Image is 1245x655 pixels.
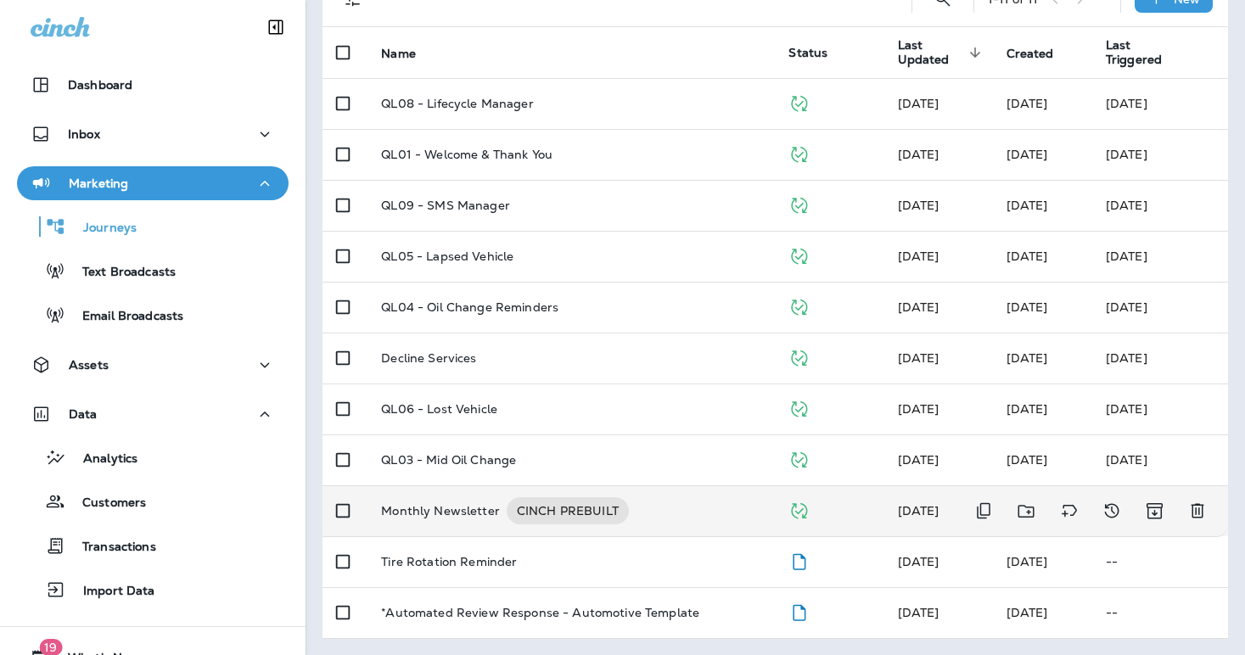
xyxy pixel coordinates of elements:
button: Customers [17,484,289,519]
button: View Changelog [1095,494,1129,529]
button: Marketing [17,166,289,200]
span: Frank Carreno [898,350,939,366]
button: Analytics [17,439,289,475]
span: CINCH PREBUILT [507,502,629,519]
span: Turn Key Marketing [898,503,939,518]
span: Developer Integrations [898,96,939,111]
button: Add tags [1052,494,1086,529]
p: Data [69,407,98,421]
button: Data [17,397,289,431]
span: Frank Carreno [1007,96,1048,111]
button: Transactions [17,528,289,563]
p: Import Data [66,584,155,600]
p: Inbox [68,127,100,141]
span: Frank Carreno [1007,452,1048,467]
td: [DATE] [1092,434,1228,485]
p: Transactions [65,540,156,556]
span: Jason Munk [1007,300,1048,315]
span: Status [788,45,827,60]
span: Draft [788,603,810,619]
span: Frank Carreno [898,198,939,213]
span: Published [788,94,810,109]
p: Decline Services [381,351,476,365]
span: Frank Carreno [1007,401,1048,417]
button: Assets [17,348,289,382]
p: Assets [69,358,109,372]
td: [DATE] [1092,333,1228,383]
p: Email Broadcasts [65,309,183,325]
span: Name [381,47,416,61]
p: -- [1106,606,1214,619]
button: Text Broadcasts [17,253,289,288]
button: Email Broadcasts [17,297,289,333]
span: Draft [788,552,810,568]
span: Created [1007,47,1054,61]
p: QL05 - Lapsed Vehicle [381,249,513,263]
button: Archive [1137,494,1172,529]
button: Import Data [17,572,289,607]
button: Collapse Sidebar [252,10,300,44]
span: Published [788,501,810,517]
td: [DATE] [1092,383,1228,434]
p: Analytics [66,451,137,467]
span: Frank Carreno [1007,198,1048,213]
span: Published [788,298,810,313]
td: [DATE] [1092,180,1228,231]
span: Frank Carreno [1007,605,1048,620]
button: Dashboard [17,68,289,102]
span: Frank Carreno [898,452,939,467]
span: Published [788,196,810,211]
div: CINCH PREBUILT [507,497,629,524]
p: Customers [65,495,146,512]
span: Frank Carreno [898,249,939,264]
span: Last Triggered [1106,38,1162,67]
span: Published [788,145,810,160]
p: Monthly Newsletter [381,497,500,524]
span: Priscilla Valverde [1007,350,1048,366]
p: Dashboard [68,78,132,92]
span: Last Updated [898,38,986,67]
button: Duplicate [967,494,1001,529]
span: Last Updated [898,38,964,67]
span: Developer Integrations [898,147,939,162]
span: Published [788,349,810,364]
span: Published [788,400,810,415]
span: Last Triggered [1106,38,1184,67]
p: *Automated Review Response - Automotive Template [381,606,699,619]
p: QL06 - Lost Vehicle [381,402,497,416]
span: Published [788,247,810,262]
button: Move to folder [1009,494,1044,529]
span: Frank Carreno [898,401,939,417]
span: Jason Munk [898,300,939,315]
span: Frank Carreno [1007,147,1048,162]
span: Priscilla Valverde [898,554,939,569]
p: QL09 - SMS Manager [381,199,510,212]
p: QL03 - Mid Oil Change [381,453,516,467]
p: QL01 - Welcome & Thank You [381,148,552,161]
button: Journeys [17,209,289,244]
p: Marketing [69,176,128,190]
td: [DATE] [1092,231,1228,282]
p: QL08 - Lifecycle Manager [381,97,533,110]
span: Name [381,46,438,61]
p: Text Broadcasts [65,265,176,281]
span: Frank Carreno [1007,249,1048,264]
p: -- [1106,555,1214,568]
span: Published [788,451,810,466]
p: Journeys [66,221,137,237]
button: Inbox [17,117,289,151]
span: Created [1007,46,1076,61]
span: Priscilla Valverde [1007,554,1048,569]
td: [DATE] [1092,282,1228,333]
p: Tire Rotation Reminder [381,555,517,568]
td: [DATE] [1092,78,1228,129]
p: QL04 - Oil Change Reminders [381,300,558,314]
button: Delete [1181,494,1214,529]
td: [DATE] [1092,129,1228,180]
span: Frank Carreno [898,605,939,620]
